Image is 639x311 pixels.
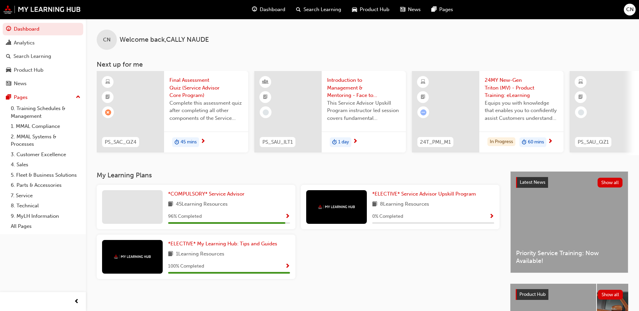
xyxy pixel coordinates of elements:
a: pages-iconPages [426,3,458,16]
a: 8. Technical [8,201,83,211]
span: Show Progress [285,214,290,220]
span: Product Hub [360,6,389,13]
span: car-icon [352,5,357,14]
span: book-icon [168,200,173,209]
span: up-icon [76,93,81,102]
span: learningResourceType_ELEARNING-icon [421,78,425,87]
a: *ELECTIVE* My Learning Hub: Tips and Guides [168,240,280,248]
a: News [3,77,83,90]
span: Equips you with knowledge that enables you to confidently assist Customers understand the New-Gen... [485,99,558,122]
button: Show all [598,178,623,187]
a: 9. MyLH Information [8,211,83,221]
a: 24T_PMI_M124MY New-Gen Triton (MV) - Product Training: eLearningEquips you with knowledge that en... [412,71,564,152]
span: booktick-icon [263,93,268,102]
span: learningRecordVerb_NONE-icon [263,109,269,115]
span: Final Assessment Quiz (Service Advisor Core Program) [169,76,243,99]
button: Show Progress [285,262,290,271]
a: 6. Parts & Accessories [8,180,83,191]
span: news-icon [400,5,405,14]
a: search-iconSearch Learning [291,3,347,16]
span: chart-icon [6,40,11,46]
span: *ELECTIVE* Service Advisor Upskill Program [372,191,476,197]
span: learningRecordVerb_ATTEMPT-icon [420,109,426,115]
span: prev-icon [74,298,79,306]
a: Analytics [3,37,83,49]
span: book-icon [168,250,173,258]
a: Latest NewsShow all [516,177,622,188]
a: 7. Service [8,191,83,201]
a: 2. MMAL Systems & Processes [8,132,83,149]
span: car-icon [6,67,11,73]
a: PS_SAU_ILT1Introduction to Management & Mentoring - Face to Face Instructor Led Training (Service... [254,71,406,152]
span: duration-icon [522,138,526,147]
img: mmal [3,5,81,14]
span: Introduction to Management & Mentoring - Face to Face Instructor Led Training (Service Advisor Up... [327,76,401,99]
span: PS_SAC_QZ4 [105,138,136,146]
span: 0 % Completed [372,213,403,220]
span: duration-icon [174,138,179,147]
span: 60 mins [528,138,544,146]
span: learningResourceType_ELEARNING-icon [105,78,110,87]
img: mmal [114,254,151,259]
button: Pages [3,91,83,104]
span: learningRecordVerb_FAIL-icon [105,109,111,115]
a: news-iconNews [395,3,426,16]
span: Show Progress [285,264,290,270]
button: Show Progress [285,212,290,221]
a: PS_SAC_QZ4Final Assessment Quiz (Service Advisor Core Program)Complete this assessment quiz after... [97,71,248,152]
span: News [408,6,421,13]
a: Search Learning [3,50,83,63]
span: next-icon [353,139,358,145]
span: 24MY New-Gen Triton (MV) - Product Training: eLearning [485,76,558,99]
span: booktick-icon [421,93,425,102]
span: book-icon [372,200,377,209]
span: CN [103,36,110,44]
span: booktick-icon [578,93,583,102]
span: 8 Learning Resources [380,200,429,209]
span: Product Hub [519,291,546,297]
h3: My Learning Plans [97,171,500,179]
button: DashboardAnalyticsSearch LearningProduct HubNews [3,22,83,91]
span: Show Progress [489,214,494,220]
a: car-iconProduct Hub [347,3,395,16]
span: learningResourceType_ELEARNING-icon [578,78,583,87]
a: 0. Training Schedules & Management [8,103,83,121]
span: Latest News [520,179,545,185]
span: 1 Learning Resources [176,250,224,258]
span: next-icon [200,139,205,145]
div: Pages [14,94,28,101]
span: booktick-icon [105,93,110,102]
a: guage-iconDashboard [247,3,291,16]
span: learningResourceType_INSTRUCTOR_LED-icon [263,78,268,87]
a: *ELECTIVE* Service Advisor Upskill Program [372,190,479,198]
span: learningRecordVerb_NONE-icon [578,109,584,115]
a: Latest NewsShow allPriority Service Training: Now Available! [510,171,628,273]
span: news-icon [6,81,11,87]
span: guage-icon [6,26,11,32]
a: Product Hub [3,64,83,76]
a: All Pages [8,221,83,232]
img: mmal [318,205,355,209]
span: This Service Advisor Upskill Program instructor led session covers fundamental management styles ... [327,99,401,122]
span: guage-icon [252,5,257,14]
span: Pages [439,6,453,13]
span: 24T_PMI_M1 [420,138,451,146]
a: 5. Fleet & Business Solutions [8,170,83,180]
a: Dashboard [3,23,83,35]
span: pages-icon [432,5,437,14]
span: 96 % Completed [168,213,202,220]
div: Search Learning [13,53,51,60]
a: Product HubShow all [516,289,623,300]
span: Complete this assessment quiz after completing all other components of the Service Advisor Core P... [169,99,243,122]
div: Product Hub [14,66,43,74]
button: CN [624,4,636,15]
div: News [14,80,27,88]
span: CN [626,6,634,13]
a: 3. Customer Excellence [8,149,83,160]
span: search-icon [296,5,301,14]
span: duration-icon [332,138,337,147]
span: PS_SAU_QZ1 [578,138,609,146]
button: Show all [598,290,623,300]
a: 1. MMAL Compliance [8,121,83,132]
